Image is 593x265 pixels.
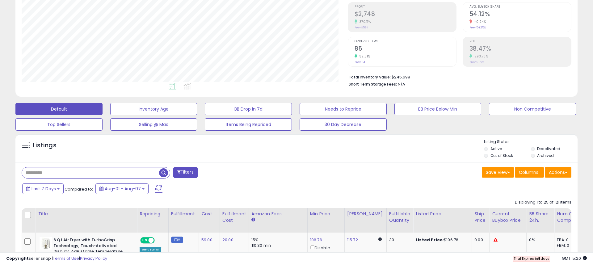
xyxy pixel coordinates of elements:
[201,237,212,243] a: 59.00
[173,167,197,178] button: Filters
[529,211,552,224] div: BB Share 24h.
[355,11,456,19] h2: $2,748
[32,186,56,192] span: Last 7 Days
[205,103,292,115] button: BB Drop in 7d
[110,118,197,131] button: Selling @ Max
[529,237,549,243] div: 0%
[251,217,255,223] small: Amazon Fees.
[205,118,292,131] button: Items Being Repriced
[489,103,576,115] button: Non Competitive
[389,237,408,243] div: 30
[398,81,405,87] span: N/A
[416,237,444,243] b: Listed Price:
[15,103,103,115] button: Default
[357,54,370,59] small: 32.81%
[349,74,391,80] b: Total Inventory Value:
[557,211,579,224] div: Num of Comp.
[515,200,571,205] div: Displaying 1 to 25 of 121 items
[519,169,538,175] span: Columns
[33,141,57,150] h5: Listings
[557,243,577,248] div: FBM: 0
[347,237,358,243] a: 115.72
[222,237,233,243] a: 20.00
[154,238,164,243] span: OFF
[416,237,467,243] div: $106.76
[469,40,571,43] span: ROI
[140,211,166,217] div: Repricing
[95,183,149,194] button: Aug-01 - Aug-07
[53,255,79,261] a: Terms of Use
[105,186,141,192] span: Aug-01 - Aug-07
[6,255,29,261] strong: Copyright
[469,11,571,19] h2: 54.12%
[562,255,587,261] span: 2025-08-15 15:20 GMT
[6,256,107,262] div: seller snap | |
[472,54,488,59] small: 293.76%
[251,211,305,217] div: Amazon Fees
[201,211,217,217] div: Cost
[15,118,103,131] button: Top Sellers
[416,211,469,217] div: Listed Price
[557,237,577,243] div: FBA: 0
[300,103,387,115] button: Needs to Reprice
[355,40,456,43] span: Ordered Items
[251,237,303,243] div: 15%
[394,103,482,115] button: BB Price Below Min
[490,153,513,158] label: Out of Stock
[310,237,322,243] a: 106.76
[515,167,544,178] button: Columns
[490,146,502,151] label: Active
[349,82,397,87] b: Short Term Storage Fees:
[251,243,303,248] div: $0.30 min
[492,211,524,224] div: Current Buybox Price
[537,146,560,151] label: Deactivated
[355,5,456,9] span: Profit
[355,60,365,64] small: Prev: 64
[538,256,540,261] b: 8
[389,211,410,224] div: Fulfillable Quantity
[355,45,456,53] h2: 85
[310,211,342,217] div: Min Price
[38,211,134,217] div: Title
[469,26,486,29] small: Prev: 54.25%
[545,167,571,178] button: Actions
[514,256,549,261] span: Trial Expires in days
[469,5,571,9] span: Avg. Buybox Share
[484,139,577,145] p: Listing States:
[110,103,197,115] button: Inventory Age
[141,238,149,243] span: ON
[300,118,387,131] button: 30 Day Decrease
[347,211,384,217] div: [PERSON_NAME]
[469,45,571,53] h2: 38.47%
[355,26,368,29] small: Prev: $584
[80,255,107,261] a: Privacy Policy
[474,237,485,243] div: 0.00
[474,211,487,224] div: Ship Price
[171,237,183,243] small: FBM
[310,244,340,262] div: Disable auto adjust min
[222,211,246,224] div: Fulfillment Cost
[349,73,567,80] li: $245,699
[357,19,371,24] small: 370.11%
[171,211,196,217] div: Fulfillment
[40,237,52,250] img: 31c9+kZoMxL._SL40_.jpg
[472,19,486,24] small: -0.24%
[537,153,554,158] label: Archived
[469,60,484,64] small: Prev: 9.77%
[22,183,64,194] button: Last 7 Days
[482,167,514,178] button: Save View
[65,186,93,192] span: Compared to:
